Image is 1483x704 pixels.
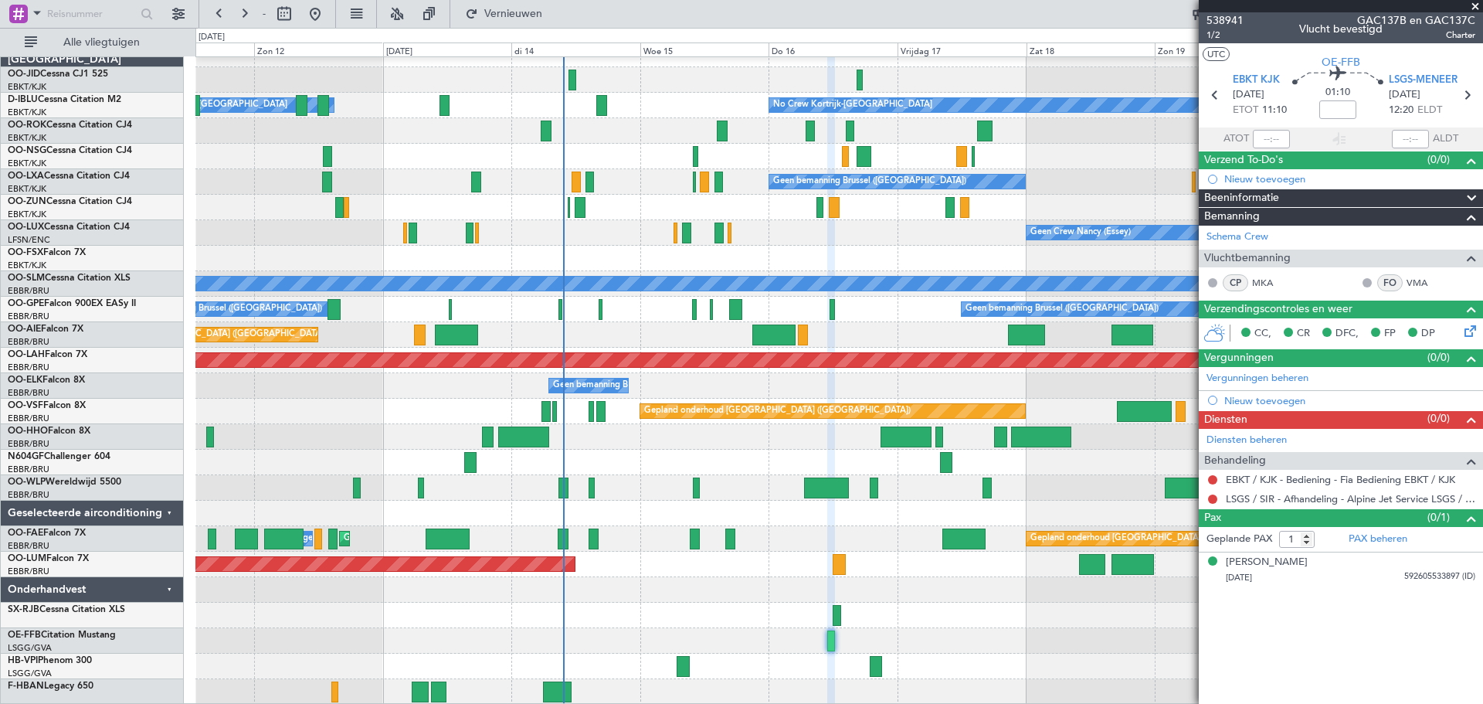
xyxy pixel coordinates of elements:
a: LSGG/GVA [8,642,52,654]
font: OO-WLP [8,478,46,487]
font: Zon 12 [257,46,284,57]
a: EBBR/BRU [8,413,49,424]
font: Geplande PAX [1206,532,1272,546]
font: Cessna Citation CJ4 [46,146,132,155]
font: Nieuw toevoegen [1224,394,1305,408]
a: EBKT/KJK [8,183,46,195]
a: OO-ELKFalcon 8X [8,376,85,385]
a: OO-LXACessna Citation CJ4 [8,172,130,181]
font: ATOT [1223,131,1249,145]
font: LFSN/ENC [8,234,50,246]
font: [DATE] [1389,87,1420,101]
a: OO-VSFFalcon 8X [8,401,86,410]
font: Verzend To-Do's [1204,152,1283,167]
font: Geen bemanning Brussel ([GEOGRAPHIC_DATA]) [773,177,966,185]
a: OE-FFBCitation Mustang [8,631,116,640]
font: EBKT/KJK [8,107,46,118]
font: HB-VPI [8,656,38,665]
font: FP [1384,326,1396,340]
font: Alle vliegtuigen [63,35,140,49]
font: UTC [1207,48,1225,60]
font: Vergunningen beheren [1206,371,1308,385]
font: N604GF [8,452,44,461]
font: Cessna Citation CJ4 [46,197,132,206]
font: Gepland onderhoud [GEOGRAPHIC_DATA] ([GEOGRAPHIC_DATA]) [644,406,911,415]
font: Beeninformatie [1204,190,1279,205]
a: OO-HHOFalcon 8X [8,427,90,436]
button: Alle vliegtuigen [17,30,168,55]
font: PAX beheren [1349,532,1407,546]
font: Falcon 7X [41,325,83,334]
font: Wereldwijd 5500 [46,478,121,487]
a: OO-GPEFalcon 900EX EASy II [8,299,136,308]
a: EBBR/BRU [8,438,49,450]
font: OO-LXA [8,172,44,181]
a: EBBR/BRU [8,387,49,399]
font: Zon 19 [1158,46,1185,57]
font: Diensten beheren [1206,433,1287,447]
font: Gepland onderhoud vliegbasis [GEOGRAPHIC_DATA] [344,534,556,542]
a: EBBR/BRU [8,566,49,577]
font: EBKT/KJK [8,209,46,220]
font: OO-FSX [8,248,43,257]
font: [DATE] [1226,572,1252,583]
font: 1/2 [1206,29,1220,41]
a: EBKT/KJK [8,158,46,169]
font: OO-JID [8,70,40,79]
font: - [263,7,266,21]
font: [PERSON_NAME] [1226,555,1308,569]
font: Falcon 8X [42,376,85,385]
a: EBBR/BRU [8,540,49,552]
font: 11:10 [1262,103,1287,117]
a: OO-LAHFalcon 7X [8,350,87,359]
font: Challenger 604 [44,452,110,461]
font: DFC, [1335,326,1359,340]
font: EBBR/BRU [8,311,49,322]
font: OO-LUX [8,223,44,232]
font: FO [1383,279,1396,288]
a: OO-FSXFalcon 7X [8,248,86,257]
font: CR [1297,326,1310,340]
a: OO-ZUNCessna Citation CJ4 [8,197,132,206]
button: Vernieuwen [458,2,551,26]
font: LSGG/GVA [8,668,52,679]
font: Geen Crew Nancy (Essey) [1030,228,1131,236]
font: Cessna Citation XLS [45,274,131,283]
font: OO-GPE [8,299,44,308]
font: Falcon 7X [43,529,86,538]
a: OO-ROKCessna Citation CJ4 [8,121,132,130]
font: Falcon 7X [43,248,86,257]
font: Diensten [1204,412,1247,427]
a: EBBR/BRU [8,464,49,475]
a: EBKT/KJK [8,260,46,271]
a: OO-SLMCessna Citation XLS [8,274,131,283]
font: Nieuw toevoegen [1224,173,1305,187]
font: EBKT/KJK [8,132,46,144]
a: OO-WLPWereldwijd 5500 [8,478,121,487]
font: [DATE] [1233,87,1264,101]
a: HB-VPIPhenom 300 [8,656,92,665]
font: Charter [1446,29,1475,41]
font: EBKT/KJK [8,81,46,93]
font: F-HBAN [8,682,44,691]
font: EBBR/BRU [8,362,49,373]
font: OO-ELK [8,376,42,385]
font: Schema Crew [1206,230,1268,243]
font: Falcon 7X [46,554,89,563]
font: Bemanning [1204,209,1260,223]
button: UTC [1203,47,1230,61]
font: 12:20 [1389,103,1413,117]
font: Cessna Citation XLS [39,605,125,614]
a: N604GFChallenger 604 [8,452,110,461]
font: CP [1230,279,1241,288]
font: (0/0) [1427,350,1450,365]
